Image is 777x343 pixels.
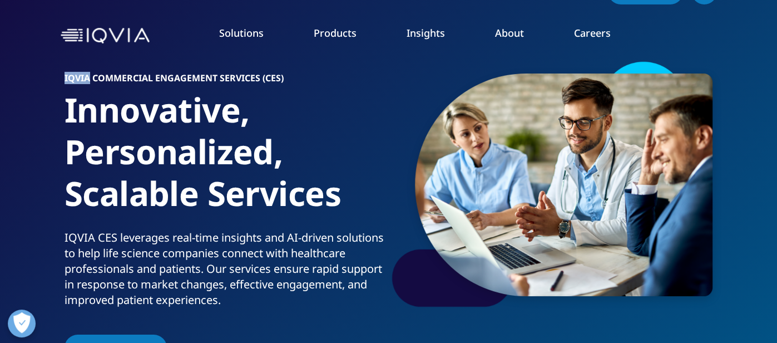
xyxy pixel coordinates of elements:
[314,26,357,40] a: Products
[407,26,445,40] a: Insights
[65,73,384,89] h6: IQVIA COMMERCIAL ENGAGEMENT SERVICES (CES)
[219,26,264,40] a: Solutions
[415,73,712,296] img: 2440-group-of-healthcare-workers-and-businessman-using-laptop-while-having-a.png
[65,230,384,315] p: IQVIA CES leverages real-time insights and AI-driven solutions to help life science companies con...
[495,26,524,40] a: About
[574,26,611,40] a: Careers
[154,9,717,62] nav: Primary
[65,89,384,230] h1: Innovative, Personalized, Scalable Services
[8,310,36,337] button: Open Preferences
[61,28,150,44] img: IQVIA Healthcare Information Technology and Pharma Clinical Research Company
